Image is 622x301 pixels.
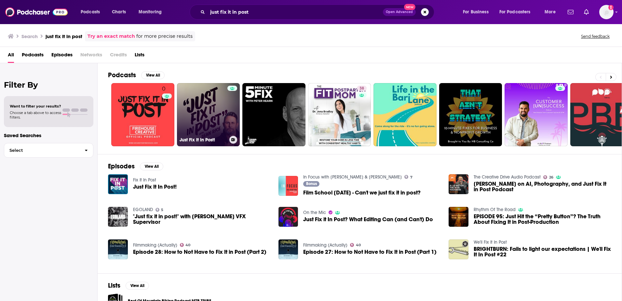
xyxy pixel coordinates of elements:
[303,210,326,215] a: On the Mic
[549,176,553,179] span: 26
[108,162,135,170] h2: Episodes
[278,176,298,196] img: Film School Friday - Can't we just fix it in post?
[141,71,165,79] button: View All
[463,7,489,17] span: For Business
[4,143,93,158] button: Select
[108,239,128,259] img: Episode 28: How to Not Have to Fix It in Post (Part 2)
[208,7,383,17] input: Search podcasts, credits, & more...
[110,50,127,63] span: Credits
[108,281,149,290] a: ListsView All
[581,7,591,18] a: Show notifications dropdown
[133,177,156,183] a: Fix It In Post
[449,174,468,194] img: Sean C. Rice on AI, Photography, and Just Fix It in Post Podcast
[108,207,128,227] img: "Just fix it in post!" with Eric Durst VFX Supervisor
[404,175,412,179] a: 7
[404,4,416,10] span: New
[278,239,298,259] img: Episode 27: How to Not Have to Fix It in Post (Part 1)
[108,174,128,194] img: Just Fix It In Post!
[356,244,361,247] span: 40
[303,190,421,195] span: Film School [DATE] - Can't we just fix it in post?
[46,33,82,39] h3: just fix it in post
[350,243,361,247] a: 40
[22,50,44,63] a: Podcasts
[410,176,412,179] span: 7
[134,7,170,17] button: open menu
[180,243,191,247] a: 40
[8,50,14,63] a: All
[180,137,227,143] h3: Just Fix It In Post!
[303,174,402,180] a: In Focus with Corey Allen & Bill Cornelius
[4,148,79,152] span: Select
[306,182,317,186] span: Bonus
[4,132,93,138] p: Saved Searches
[383,8,416,16] button: Open AdvancedNew
[135,50,144,63] a: Lists
[177,83,240,146] a: Just Fix It In Post!
[51,50,73,63] span: Episodes
[449,207,468,227] img: EPISODE 95: Just Hit the “Pretty Button”? The Truth About Fixing It in Post-Production
[5,6,68,18] img: Podchaser - Follow, Share and Rate Podcasts
[565,7,576,18] a: Show notifications dropdown
[543,175,553,179] a: 26
[4,80,93,90] h2: Filter By
[88,33,135,40] a: Try an exact match
[80,50,102,63] span: Networks
[303,249,437,255] a: Episode 27: How to Not Have to Fix It in Post (Part 1)
[499,7,531,17] span: For Podcasters
[76,7,108,17] button: open menu
[474,214,611,225] a: EPISODE 95: Just Hit the “Pretty Button”? The Truth About Fixing It in Post-Production
[474,239,507,245] a: We'll Fix It In Post
[10,104,61,108] span: Want to filter your results?
[474,207,516,212] a: Rhythm Of The Road
[495,7,540,17] button: open menu
[108,281,120,290] h2: Lists
[108,7,130,17] a: Charts
[308,83,371,146] a: 38
[196,5,440,20] div: Search podcasts, credits, & more...
[540,7,564,17] button: open menu
[108,71,136,79] h2: Podcasts
[10,110,61,120] span: Choose a tab above to access filters.
[599,5,614,19] img: User Profile
[474,246,611,257] a: BRIGHTBURN: Fails to light our expectations | We'll Fix It In Post #22
[386,10,413,14] span: Open Advanced
[133,214,271,225] span: "Just fix it in post!" with [PERSON_NAME] VFX Supervisor
[133,184,177,190] a: Just Fix It In Post!
[303,217,433,222] a: Just Fix it In Post? What Editing Can (and Can't) Do
[185,244,190,247] span: 40
[458,7,497,17] button: open menu
[133,242,177,248] a: Filmmaking (Actually)
[599,5,614,19] button: Show profile menu
[359,85,364,92] span: 38
[21,33,38,39] h3: Search
[303,242,347,248] a: Filmmaking (Actually)
[608,5,614,10] svg: Add a profile image
[133,249,266,255] a: Episode 28: How to Not Have to Fix It in Post (Part 2)
[162,86,172,144] div: 0
[133,214,271,225] a: "Just fix it in post!" with Eric Durst VFX Supervisor
[81,7,100,17] span: Podcasts
[474,181,611,192] a: Sean C. Rice on AI, Photography, and Just Fix It in Post Podcast
[140,163,163,170] button: View All
[161,208,163,211] span: 5
[112,7,126,17] span: Charts
[155,208,164,212] a: 5
[474,174,541,180] a: The Creative Drive Audio Podcast
[133,207,153,212] a: EGOLAND
[278,207,298,227] img: Just Fix it In Post? What Editing Can (and Can't) Do
[599,5,614,19] span: Logged in as Shift_2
